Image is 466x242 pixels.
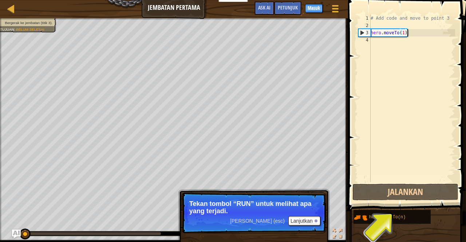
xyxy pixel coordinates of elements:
[5,21,52,25] span: Bergerak ke jembatan (titik 3).
[358,22,371,29] div: 2
[352,184,458,200] button: Jalankan
[354,211,367,225] img: portrait.png
[230,218,285,224] span: [PERSON_NAME] (esc)
[369,215,406,220] span: hero.moveTo(n)
[254,1,274,15] button: Ask AI
[358,15,371,22] div: 1
[16,27,44,31] span: Belum selesai
[358,36,371,44] div: 4
[305,4,323,13] button: Masuk
[258,4,270,11] span: Ask AI
[189,200,319,215] p: Tekan tombol “RUN” untuk melihat apa yang terjadi.
[330,227,344,242] button: Alihkan layar penuh
[326,1,344,19] button: Tampilkan menu permainan
[278,4,298,11] span: Petunjuk
[359,29,371,36] div: 3
[12,230,21,238] button: Ask AI
[14,27,16,31] span: :
[288,216,320,226] button: Lanjutkan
